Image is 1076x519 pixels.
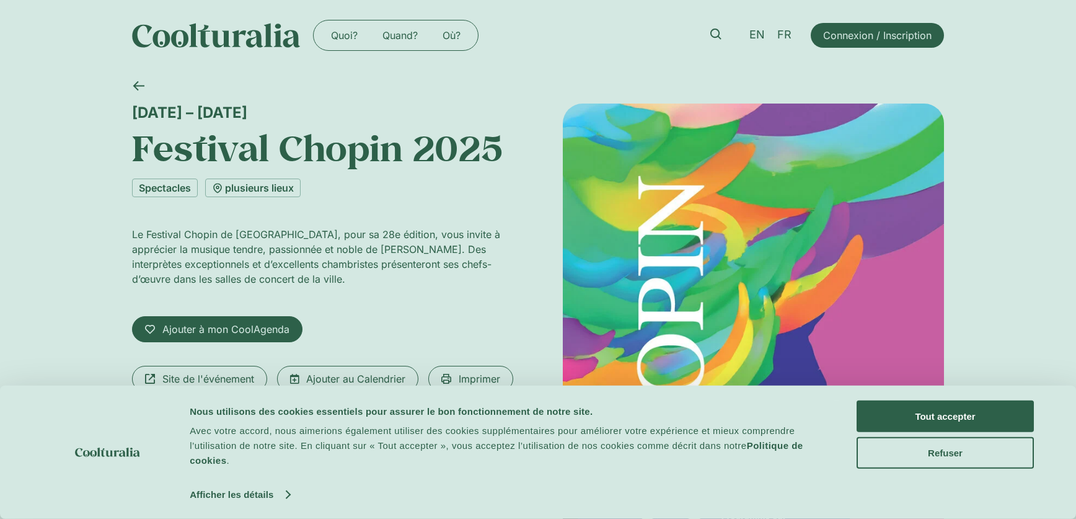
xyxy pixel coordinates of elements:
span: Site de l'événement [162,371,254,386]
span: EN [749,29,765,42]
a: Ajouter à mon CoolAgenda [132,316,302,342]
a: EN [743,26,771,44]
nav: Menu [319,25,473,45]
span: Ajouter à mon CoolAgenda [162,322,289,337]
a: Où? [430,25,473,45]
a: FR [771,26,798,44]
a: Quand? [370,25,430,45]
a: Imprimer [428,366,513,392]
span: FR [777,29,792,42]
a: plusieurs lieux [205,179,301,197]
button: Refuser [857,437,1034,468]
a: Spectacles [132,179,198,197]
span: Connexion / Inscription [823,28,932,43]
span: . [227,455,230,466]
p: Le Festival Chopin de [GEOGRAPHIC_DATA], pour sa 28e édition, vous invite à apprécier la musique ... [132,227,513,286]
button: Tout accepter [857,401,1034,432]
div: Nous utilisons des cookies essentiels pour assurer le bon fonctionnement de notre site. [190,404,829,419]
a: Connexion / Inscription [811,23,944,48]
div: [DATE] – [DATE] [132,104,513,122]
a: Ajouter au Calendrier [277,366,418,392]
span: Avec votre accord, nous aimerions également utiliser des cookies supplémentaires pour améliorer v... [190,425,795,451]
span: Ajouter au Calendrier [306,371,405,386]
a: Afficher les détails [190,486,289,504]
img: logo [75,448,140,457]
a: Quoi? [319,25,370,45]
h1: Festival Chopin 2025 [132,126,513,169]
span: Imprimer [459,371,500,386]
a: Site de l'événement [132,366,267,392]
